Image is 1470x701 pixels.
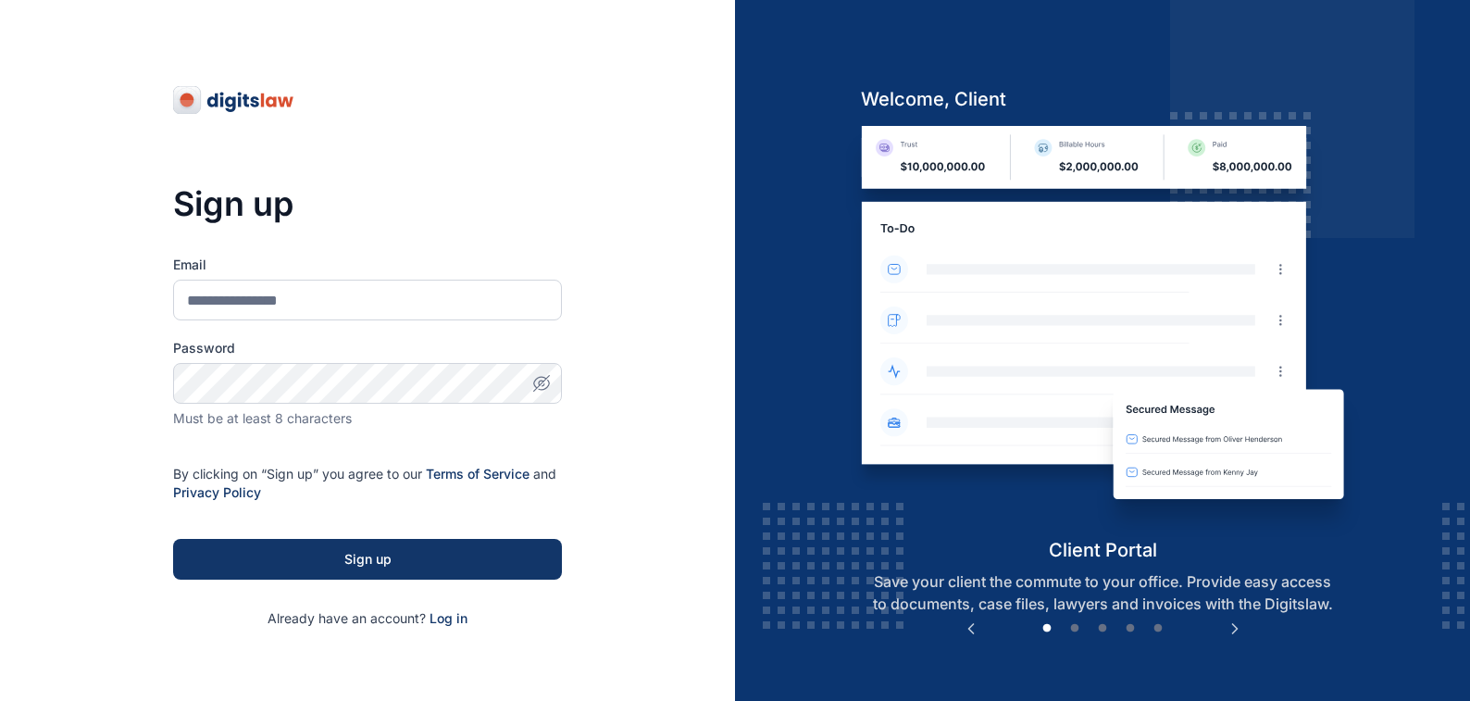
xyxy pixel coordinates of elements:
label: Password [173,339,562,357]
a: Privacy Policy [173,484,261,500]
button: Previous [962,620,980,638]
button: 3 [1093,620,1112,638]
a: Log in [430,610,467,626]
button: Sign up [173,539,562,580]
div: Must be at least 8 characters [173,409,562,428]
img: client-portal [846,126,1360,536]
div: Sign up [203,550,532,569]
img: digitslaw-logo [173,85,295,115]
p: Save your client the commute to your office. Provide easy access to documents, case files, lawyer... [846,570,1360,615]
button: 1 [1038,620,1056,638]
p: By clicking on “Sign up” you agree to our and [173,465,562,502]
h3: Sign up [173,185,562,222]
a: Terms of Service [426,466,529,482]
label: Email [173,256,562,274]
h5: welcome, client [846,86,1360,112]
h5: client portal [846,537,1360,563]
button: 5 [1149,620,1167,638]
button: 4 [1121,620,1140,638]
p: Already have an account? [173,609,562,628]
button: Next [1226,620,1244,638]
button: 2 [1065,620,1084,638]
